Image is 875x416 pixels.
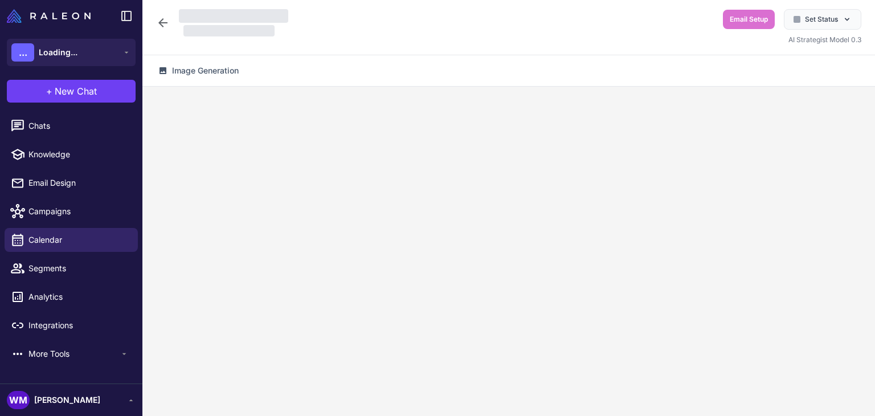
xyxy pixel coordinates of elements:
span: Set Status [805,14,838,25]
span: Integrations [28,319,129,332]
a: Integrations [5,313,138,337]
span: Knowledge [28,148,129,161]
span: More Tools [28,348,120,360]
span: Email Setup [730,14,768,25]
img: Raleon Logo [7,9,91,23]
a: Chats [5,114,138,138]
div: ... [11,43,34,62]
span: AI Strategist Model 0.3 [788,35,861,44]
span: [PERSON_NAME] [34,394,100,406]
a: Analytics [5,285,138,309]
a: Segments [5,256,138,280]
span: Segments [28,262,129,275]
span: Loading... [39,46,77,59]
a: Raleon Logo [7,9,95,23]
span: Email Design [28,177,129,189]
span: Campaigns [28,205,129,218]
a: Knowledge [5,142,138,166]
span: Image Generation [172,64,239,77]
a: Email Design [5,171,138,195]
button: Image Generation [152,60,246,81]
a: Campaigns [5,199,138,223]
a: Calendar [5,228,138,252]
span: Chats [28,120,129,132]
button: +New Chat [7,80,136,103]
div: WM [7,391,30,409]
button: Email Setup [723,10,775,29]
span: New Chat [55,84,97,98]
span: + [46,84,52,98]
span: Analytics [28,291,129,303]
button: ...Loading... [7,39,136,66]
span: Calendar [28,234,129,246]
